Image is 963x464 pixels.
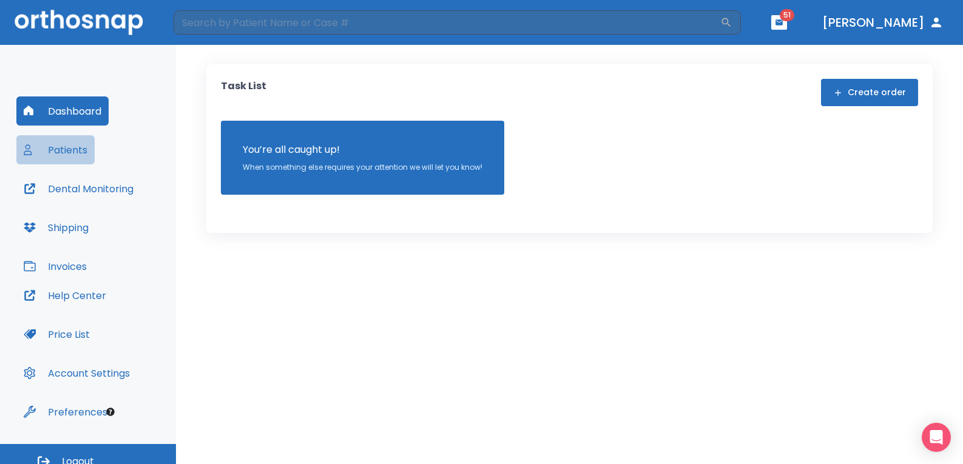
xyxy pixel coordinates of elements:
[817,12,948,33] button: [PERSON_NAME]
[16,252,94,281] button: Invoices
[221,79,266,106] p: Task List
[16,358,137,388] button: Account Settings
[15,10,143,35] img: Orthosnap
[105,406,116,417] div: Tooltip anchor
[16,135,95,164] button: Patients
[16,397,115,426] button: Preferences
[16,213,96,242] button: Shipping
[780,9,794,21] span: 51
[243,143,482,157] p: You’re all caught up!
[243,162,482,173] p: When something else requires your attention we will let you know!
[922,423,951,452] div: Open Intercom Messenger
[821,79,918,106] button: Create order
[16,320,97,349] button: Price List
[174,10,720,35] input: Search by Patient Name or Case #
[16,96,109,126] button: Dashboard
[16,174,141,203] button: Dental Monitoring
[16,281,113,310] button: Help Center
